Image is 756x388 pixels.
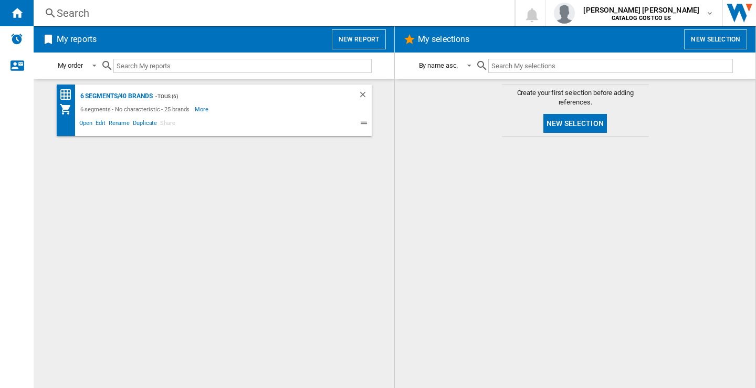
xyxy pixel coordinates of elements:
[113,59,372,73] input: Search My reports
[684,29,747,49] button: New selection
[59,88,78,101] div: Price Matrix
[78,118,94,131] span: Open
[55,29,99,49] h2: My reports
[78,103,195,116] div: 6 segments - No characteristic - 25 brands
[554,3,575,24] img: profile.jpg
[59,103,78,116] div: My Assortment
[57,6,487,20] div: Search
[543,114,607,133] button: New selection
[153,90,337,103] div: - TOUS (6)
[358,90,372,103] div: Delete
[583,5,699,15] span: [PERSON_NAME] [PERSON_NAME]
[502,88,649,107] span: Create your first selection before adding references.
[195,103,210,116] span: More
[58,61,83,69] div: My order
[416,29,471,49] h2: My selections
[78,90,153,103] div: 6 segments/40 brands
[159,118,177,131] span: Share
[94,118,107,131] span: Edit
[419,61,458,69] div: By name asc.
[10,33,23,45] img: alerts-logo.svg
[107,118,131,131] span: Rename
[488,59,732,73] input: Search My selections
[612,15,671,22] b: CATALOG COSTCO ES
[332,29,386,49] button: New report
[131,118,159,131] span: Duplicate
